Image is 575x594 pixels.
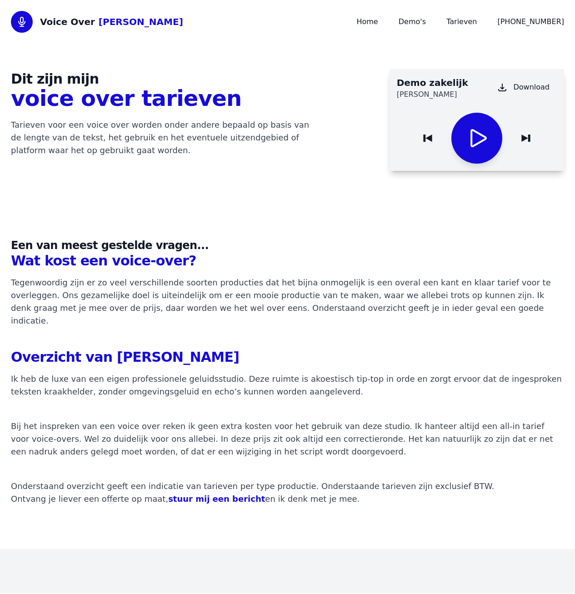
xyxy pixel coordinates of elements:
a: [PHONE_NUMBER] [497,17,564,26]
p: Een van meest gestelde vragen... [11,238,564,253]
button: Play / Pause [451,113,502,164]
a: Download demo's [490,78,557,96]
a: Home [11,11,183,33]
h3: Overzicht van [PERSON_NAME] [11,349,564,365]
a: stuur mij een bericht [168,494,265,504]
h3: Demo zakelijk [397,76,468,89]
span: Voice Over [40,15,95,28]
p: Bij het inspreken van een voice over reken ik geen extra kosten voor het gebruik van deze studio.... [11,420,564,458]
span: voice over tarieven [11,85,241,111]
a: Tarieven [446,17,477,26]
p: Tegenwoordig zijn er zo veel verschillende soorten producties dat het bijna onmogelijk is een ove... [11,276,564,327]
span: Dit zijn mijn [11,71,316,87]
a: Home [356,17,378,26]
p: Tarieven voor een voice over worden onder andere bepaald op basis van de lengte van de tekst, het... [11,119,316,157]
span: [PERSON_NAME] [99,15,183,28]
h2: Wat kost een voice-over? [11,253,564,269]
p: [PERSON_NAME] [397,91,468,98]
a: Demo's [399,17,426,26]
p: Onderstaand overzicht geeft een indicatie van tarieven per type productie. Onderstaande tarieven ... [11,480,564,505]
p: Ik heb de luxe van een eigen professionele geluidsstudio. Deze ruimte is akoestisch tip-top in or... [11,373,564,398]
button: Previous [417,127,439,149]
button: Next [515,127,537,149]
